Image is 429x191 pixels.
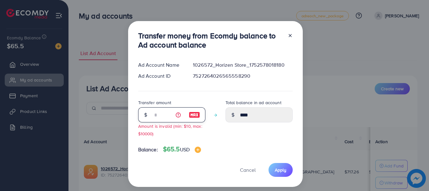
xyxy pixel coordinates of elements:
div: Ad Account Name [133,61,188,69]
img: image [189,111,200,119]
small: Amount is invalid (min: $10, max: $10000) [138,123,202,136]
button: Apply [269,163,293,177]
h4: $65.5 [163,145,201,153]
div: Ad Account ID [133,72,188,80]
label: Total balance in ad account [225,99,281,106]
span: Balance: [138,146,158,153]
span: Apply [275,167,286,173]
label: Transfer amount [138,99,171,106]
div: 1026572_Horizen Store_1752578018180 [188,61,297,69]
div: 7527264026565558290 [188,72,297,80]
h3: Transfer money from Ecomdy balance to Ad account balance [138,31,283,49]
button: Cancel [232,163,263,177]
img: image [195,147,201,153]
span: USD [180,146,190,153]
span: Cancel [240,166,256,173]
